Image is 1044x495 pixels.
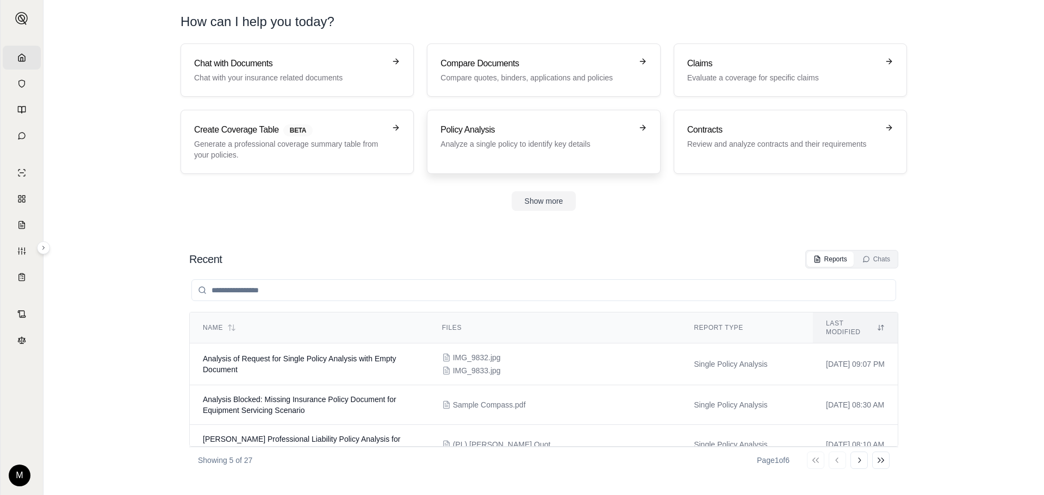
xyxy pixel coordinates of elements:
h3: Claims [687,57,878,70]
h3: Compare Documents [440,57,631,70]
td: [DATE] 08:30 AM [813,385,898,425]
span: Sample Compass.pdf [453,399,526,410]
a: Chat with DocumentsChat with your insurance related documents [181,43,414,97]
button: Expand sidebar [11,8,33,29]
a: Contract Analysis [3,302,41,326]
h3: Policy Analysis [440,123,631,136]
span: Vela Professional Liability Policy Analysis for Compass Security Solutions [203,435,400,454]
a: Legal Search Engine [3,328,41,352]
img: Expand sidebar [15,12,28,25]
th: Files [429,312,681,343]
span: IMG_9832.jpg [453,352,501,363]
a: Documents Vault [3,72,41,96]
button: Expand sidebar [37,241,50,254]
td: [DATE] 08:10 AM [813,425,898,465]
span: IMG_9833.jpg [453,365,501,376]
h2: Recent [189,252,222,267]
p: Evaluate a coverage for specific claims [687,72,878,83]
td: Single Policy Analysis [681,343,813,385]
a: ClaimsEvaluate a coverage for specific claims [674,43,907,97]
td: Single Policy Analysis [681,385,813,425]
span: Analysis Blocked: Missing Insurance Policy Document for Equipment Servicing Scenario [203,395,396,415]
a: ContractsReview and analyze contracts and their requirements [674,110,907,174]
a: Home [3,46,41,70]
p: Showing 5 of 27 [198,455,252,466]
div: Chats [862,255,890,264]
td: Single Policy Analysis [681,425,813,465]
a: Policy Comparisons [3,187,41,211]
h1: How can I help you today? [181,13,334,30]
th: Report Type [681,312,813,343]
span: BETA [283,124,313,136]
p: Review and analyze contracts and their requirements [687,139,878,149]
a: Policy AnalysisAnalyze a single policy to identify key details [427,110,660,174]
button: Reports [807,252,854,267]
div: Name [203,323,416,332]
div: Reports [813,255,847,264]
a: Single Policy [3,161,41,185]
a: Coverage Table [3,265,41,289]
button: Chats [856,252,897,267]
h3: Create Coverage Table [194,123,385,136]
div: Page 1 of 6 [757,455,790,466]
p: Generate a professional coverage summary table from your policies. [194,139,385,160]
button: Show more [512,191,576,211]
span: (PL) Vela Quote - Compass Security Solutions (10-05-25-2026).pdf [453,439,562,450]
h3: Contracts [687,123,878,136]
a: Prompt Library [3,98,41,122]
p: Analyze a single policy to identify key details [440,139,631,149]
div: Last modified [826,319,885,336]
a: Chat [3,124,41,148]
p: Chat with your insurance related documents [194,72,385,83]
a: Create Coverage TableBETAGenerate a professional coverage summary table from your policies. [181,110,414,174]
a: Claim Coverage [3,213,41,237]
a: Compare DocumentsCompare quotes, binders, applications and policies [427,43,660,97]
h3: Chat with Documents [194,57,385,70]
td: [DATE] 09:07 PM [813,343,898,385]
p: Compare quotes, binders, applications and policies [440,72,631,83]
div: M [9,465,30,486]
a: Custom Report [3,239,41,263]
span: Analysis of Request for Single Policy Analysis with Empty Document [203,354,396,374]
